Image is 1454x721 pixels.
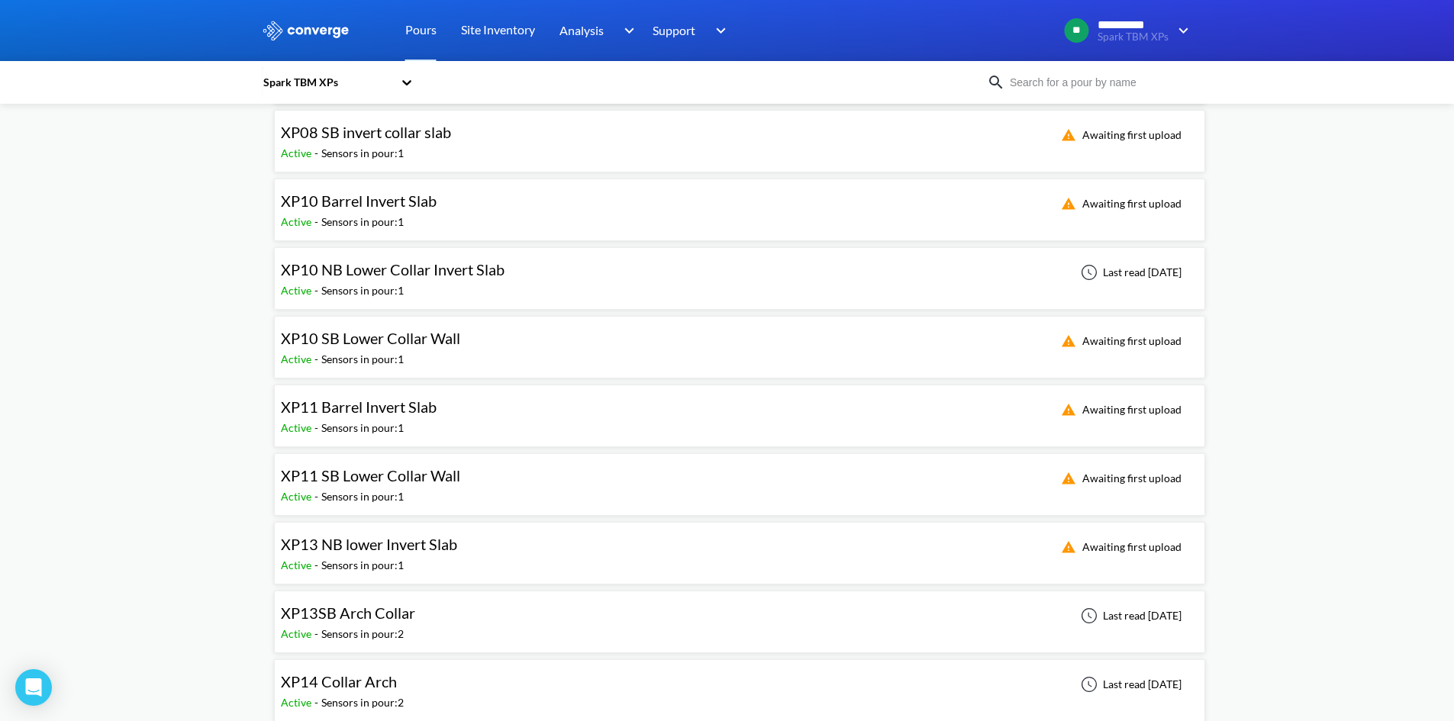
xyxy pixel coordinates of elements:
[1052,538,1186,556] div: Awaiting first upload
[314,558,321,571] span: -
[1098,31,1169,43] span: Spark TBM XPs
[281,398,437,416] span: XP11 Barrel Invert Slab
[321,145,404,162] div: Sensors in pour: 1
[274,402,1205,415] a: XP11 Barrel Invert SlabActive-Sensors in pour:1Awaiting first upload
[274,608,1205,621] a: XP13SB Arch CollarActive-Sensors in pour:2Last read [DATE]
[321,626,404,642] div: Sensors in pour: 2
[314,284,321,297] span: -
[262,74,393,91] div: Spark TBM XPs
[321,694,404,711] div: Sensors in pour: 2
[281,627,314,640] span: Active
[1072,675,1186,694] div: Last read [DATE]
[281,535,457,553] span: XP13 NB lower Invert Slab
[274,265,1205,278] a: XP10 NB Lower Collar Invert SlabActive-Sensors in pour:1Last read [DATE]
[987,73,1005,92] img: icon-search.svg
[274,127,1205,140] a: XP08 SB invert collar slabActive-Sensors in pour:1Awaiting first upload
[281,490,314,503] span: Active
[281,672,397,690] span: XP14 Collar Arch
[281,466,460,484] span: XP11 SB Lower Collar Wall
[1052,126,1186,144] div: Awaiting first upload
[281,146,314,159] span: Active
[321,351,404,368] div: Sensors in pour: 1
[314,421,321,434] span: -
[281,260,505,278] span: XP10 NB Lower Collar Invert Slab
[314,696,321,709] span: -
[274,333,1205,346] a: XP10 SB Lower Collar WallActive-Sensors in pour:1Awaiting first upload
[262,21,350,40] img: logo_ewhite.svg
[274,196,1205,209] a: XP10 Barrel Invert SlabActive-Sensors in pour:1Awaiting first upload
[281,192,437,210] span: XP10 Barrel Invert Slab
[1072,263,1186,282] div: Last read [DATE]
[314,627,321,640] span: -
[314,490,321,503] span: -
[314,215,321,228] span: -
[281,215,314,228] span: Active
[281,558,314,571] span: Active
[321,282,404,299] div: Sensors in pour: 1
[1052,401,1186,419] div: Awaiting first upload
[614,21,638,40] img: downArrow.svg
[706,21,730,40] img: downArrow.svg
[1052,332,1186,350] div: Awaiting first upload
[281,421,314,434] span: Active
[274,539,1205,552] a: XP13 NB lower Invert SlabActive-Sensors in pour:1Awaiting first upload
[281,123,451,141] span: XP08 SB invert collar slab
[321,214,404,230] div: Sensors in pour: 1
[274,677,1205,690] a: XP14 Collar ArchActive-Sensors in pour:2Last read [DATE]
[281,604,415,622] span: XP13SB Arch Collar
[653,21,695,40] span: Support
[321,488,404,505] div: Sensors in pour: 1
[314,146,321,159] span: -
[321,420,404,436] div: Sensors in pour: 1
[1072,607,1186,625] div: Last read [DATE]
[281,329,460,347] span: XP10 SB Lower Collar Wall
[1169,21,1193,40] img: downArrow.svg
[274,471,1205,484] a: XP11 SB Lower Collar WallActive-Sensors in pour:1Awaiting first upload
[1052,469,1186,488] div: Awaiting first upload
[281,696,314,709] span: Active
[1052,195,1186,213] div: Awaiting first upload
[281,284,314,297] span: Active
[314,352,321,365] span: -
[1005,74,1190,91] input: Search for a pour by name
[321,557,404,574] div: Sensors in pour: 1
[559,21,604,40] span: Analysis
[281,352,314,365] span: Active
[15,669,52,706] div: Open Intercom Messenger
